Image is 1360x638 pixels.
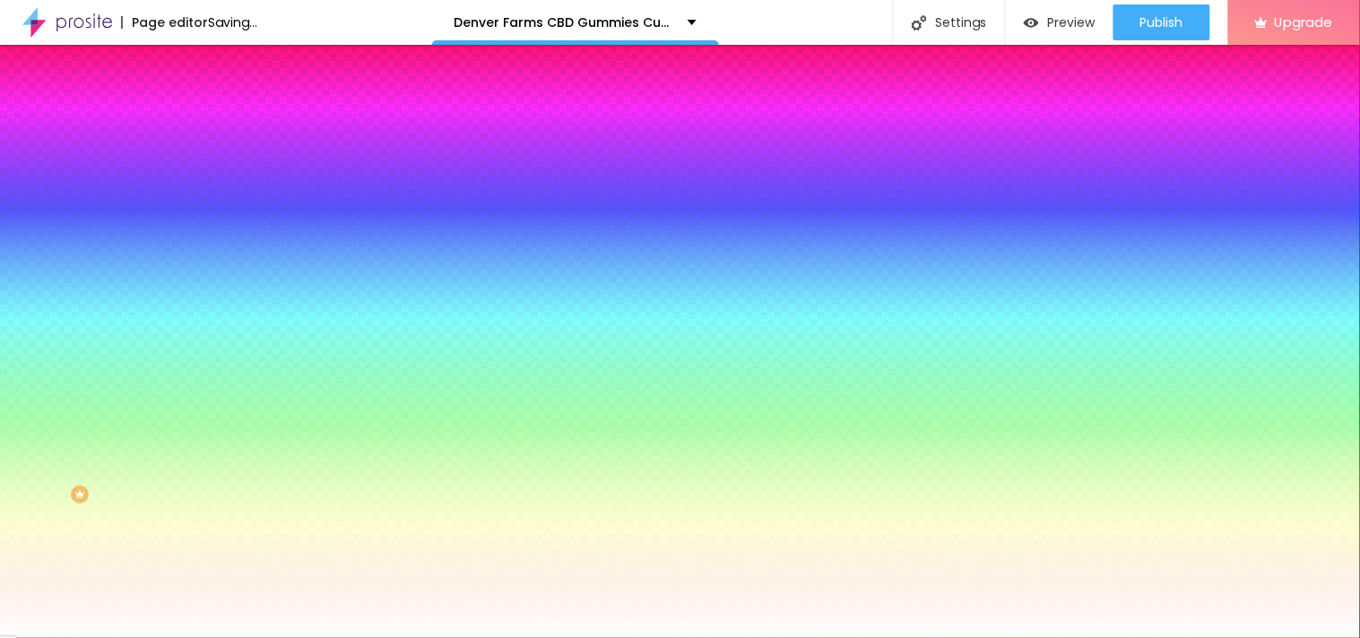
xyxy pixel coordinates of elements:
img: Icone [912,15,927,30]
button: Preview [1006,4,1113,40]
span: Preview [1048,15,1096,30]
div: Saving... [208,16,257,29]
span: Publish [1140,15,1183,30]
img: view-1.svg [1024,15,1039,30]
p: Denver Farms CBD Gummies Customer "REVIEWS" Warning! Do NOT Buy Yet! [455,16,674,29]
span: Upgrade [1275,14,1333,30]
button: Publish [1113,4,1210,40]
div: Page editor [121,16,208,29]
